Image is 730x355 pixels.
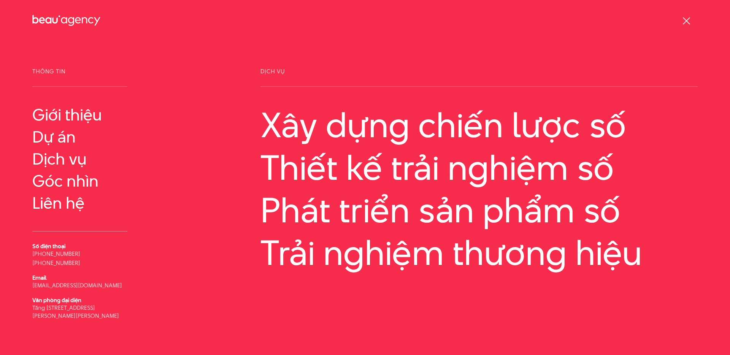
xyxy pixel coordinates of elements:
[32,106,127,124] a: Giới thiệu
[260,233,698,272] a: Trải nghiệm thương hiệu
[32,296,81,304] b: Văn phòng đại diện
[260,191,698,230] a: Phát triển sản phẩm số
[32,194,127,212] a: Liên hệ
[32,304,127,320] p: Tầng [STREET_ADDRESS][PERSON_NAME][PERSON_NAME]
[32,128,127,146] a: Dự án
[32,281,122,289] a: [EMAIL_ADDRESS][DOMAIN_NAME]
[32,242,65,250] b: Số điện thoại
[32,150,127,168] a: Dịch vụ
[32,68,127,87] span: Thông tin
[32,250,80,258] a: [PHONE_NUMBER]
[32,274,46,282] b: Email
[32,259,80,267] a: [PHONE_NUMBER]
[260,148,698,187] a: Thiết kế trải nghiệm số
[260,68,698,87] span: Dịch vụ
[260,106,698,144] a: Xây dựng chiến lược số
[32,172,127,190] a: Góc nhìn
